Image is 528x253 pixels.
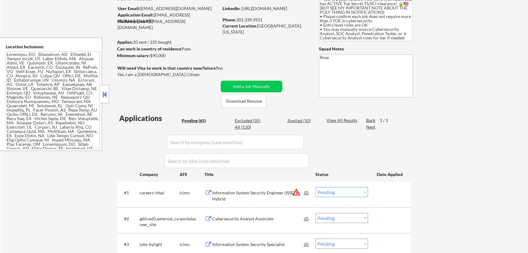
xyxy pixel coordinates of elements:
div: 1 / 1 [380,117,394,123]
div: ATS [180,171,205,178]
strong: LinkedIn: [223,6,241,11]
button: Download Resume [221,94,266,108]
input: Search by title (case sensitive) [164,153,309,168]
div: Applied (10) [287,118,318,124]
div: Cybersecurity Analyst Associate [212,216,304,222]
strong: Phone: [223,17,236,22]
div: Yes, I am a [DEMOGRAPHIC_DATA] Citizen [117,71,220,78]
a: [URL][DOMAIN_NAME] [241,6,287,11]
div: icims [180,241,205,248]
div: Location Inclusions: [6,44,100,50]
div: Status [316,169,368,180]
div: #2 [124,216,135,222]
div: Squad Notes [319,46,413,52]
div: Title [205,171,310,178]
strong: Current Location: [223,23,257,28]
div: #3 [124,241,135,248]
div: Excluded (35) [234,118,265,124]
strong: Applies: [117,39,133,45]
div: All (110) [234,124,265,130]
strong: Mailslurp Email: [117,19,149,24]
div: gdit.wd5.external_career_site [140,216,180,228]
div: Back [366,117,376,123]
div: $90,000 [117,53,219,59]
div: Pending (65) [182,118,212,124]
div: [EMAIL_ADDRESS][DOMAIN_NAME] [117,18,219,30]
div: Applications [119,115,180,122]
div: [GEOGRAPHIC_DATA], [US_STATE] [223,23,309,35]
div: icims [180,190,205,196]
button: Add a Job Manually [221,81,282,92]
div: Information System Security Engineer (ISSE) II - Hybrid [212,190,304,202]
div: Company [140,171,180,178]
div: jobs-bylight [140,241,180,248]
div: Next [366,124,376,130]
div: [EMAIL_ADDRESS][DOMAIN_NAME] [118,5,219,12]
div: JD [304,187,310,198]
strong: Minimum salary: [117,53,150,58]
div: yes [117,46,217,52]
strong: User Email: [118,6,140,11]
div: Information System Security Specialist [212,241,304,248]
div: JD [304,213,310,224]
div: #1 [124,190,135,196]
strong: Will need Visa to work in that country now/future?: [117,65,219,71]
div: 301.339.3921 [223,17,309,23]
div: careers-ishpi [140,190,180,196]
div: workday [180,216,205,222]
strong: Application Email: [118,12,154,17]
strong: Can work in country of residence?: [117,46,185,51]
div: no [218,65,235,71]
button: warning_amber [292,188,301,196]
div: 10 sent / 225 bought [117,39,219,45]
div: Date Applied [377,171,404,178]
input: Search by company (case sensitive) [167,135,304,149]
div: View All Results [326,117,359,123]
div: [EMAIL_ADDRESS][DOMAIN_NAME] [118,12,219,24]
div: JD [304,239,310,250]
